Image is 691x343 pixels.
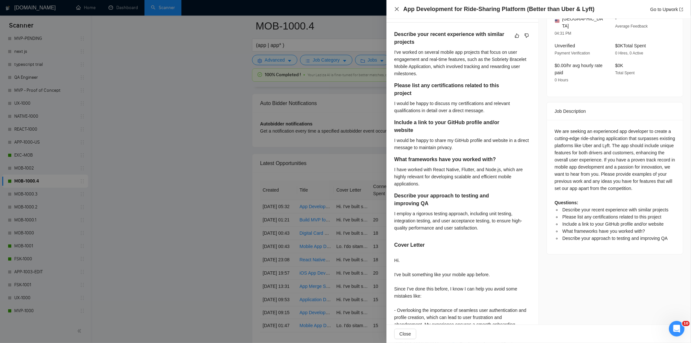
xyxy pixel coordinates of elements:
[562,15,605,30] span: [GEOGRAPHIC_DATA]
[394,210,531,231] div: I employ a rigorous testing approach, including unit testing, integration testing, and user accep...
[394,30,510,46] h5: Describe your recent experience with similar projects
[562,236,668,241] span: Describe your approach to testing and improving QA
[615,63,623,68] span: $0K
[555,51,590,55] span: Payment Verification
[513,32,521,40] button: like
[524,33,529,38] span: dislike
[669,321,685,337] iframe: Intercom live chat
[562,214,662,219] span: Please list any certifications related to this project
[555,128,675,242] div: We are seeking an experienced app developer to create a cutting-edge ride-sharing application tha...
[394,100,531,114] div: I would be happy to discuss my certifications and relevant qualifications in detail over a direct...
[394,119,510,134] h5: Include a link to your GitHub profile and/or website
[615,24,648,29] span: Average Feedback
[394,6,399,12] button: Close
[615,43,646,48] span: $0K Total Spent
[615,51,643,55] span: 0 Hires, 0 Active
[679,7,683,11] span: export
[555,78,568,82] span: 0 Hours
[555,102,675,120] div: Job Description
[403,5,594,13] h4: App Development for Ride-Sharing Platform (Better than Uber & Lyft)
[555,31,571,36] span: 04:31 PM
[650,7,683,12] a: Go to Upworkexport
[394,192,510,207] h5: Describe your approach to testing and improving QA
[394,137,531,151] div: I would be happy to share my GitHub profile and website in a direct message to maintain privacy.
[562,229,645,234] span: What frameworks have you worked with?
[394,82,510,97] h5: Please list any certifications related to this project
[394,49,531,77] div: I've worked on several mobile app projects that focus on user engagement and real-time features, ...
[615,71,635,75] span: Total Spent
[523,32,531,40] button: dislike
[682,321,690,326] span: 10
[555,200,578,205] strong: Questions:
[555,43,575,48] span: Unverified
[399,330,411,337] span: Close
[394,329,416,339] button: Close
[562,207,669,212] span: Describe your recent experience with similar projects
[394,6,399,12] span: close
[562,221,664,227] span: Include a link to your GitHub profile and/or website
[394,241,425,249] h5: Cover Letter
[555,19,559,23] img: 🇺🇸
[394,156,510,163] h5: What frameworks have you worked with?
[615,16,617,21] span: -
[515,33,519,38] span: like
[394,166,531,187] div: I have worked with React Native, Flutter, and Node.js, which are highly relevant for developing s...
[555,63,603,75] span: $0.00/hr avg hourly rate paid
